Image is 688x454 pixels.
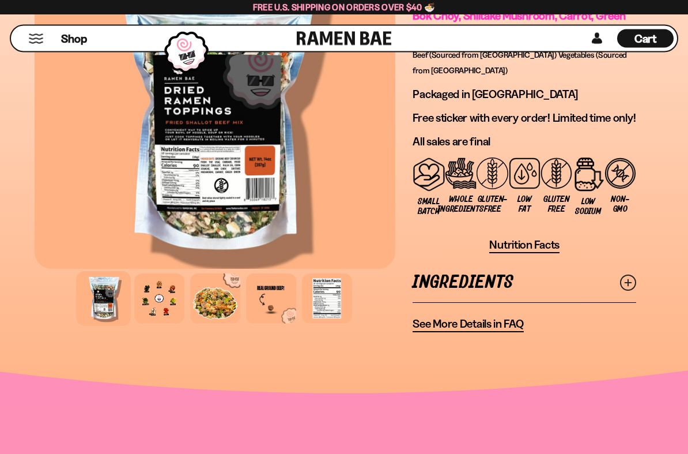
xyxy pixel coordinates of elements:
span: Non-GMO [610,195,630,215]
span: Low Fat [515,195,535,215]
span: Cart [634,32,657,46]
button: Mobile Menu Trigger [28,34,44,44]
span: Small Batch [418,197,440,217]
a: Shop [61,29,87,48]
button: Nutrition Facts [489,238,560,254]
span: See More Details in FAQ [413,317,523,332]
a: See More Details in FAQ [413,317,523,333]
p: All sales are final [413,135,636,149]
span: Gluten-free [478,195,508,215]
a: Ingredients [413,263,636,303]
span: Nutrition Facts [489,238,560,253]
span: Shop [61,31,87,47]
span: Beef (Sourced from [GEOGRAPHIC_DATA]) Vegetables (Sourced from [GEOGRAPHIC_DATA]) [413,50,627,76]
span: Free U.S. Shipping on Orders over $40 🍜 [253,2,436,13]
span: Whole Ingredients [437,195,483,215]
span: Low Sodium [575,197,602,217]
a: Cart [617,26,674,51]
span: Free sticker with every order! Limited time only! [413,111,636,125]
span: Gluten Free [543,195,570,215]
p: Packaged in [GEOGRAPHIC_DATA] [413,88,636,102]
